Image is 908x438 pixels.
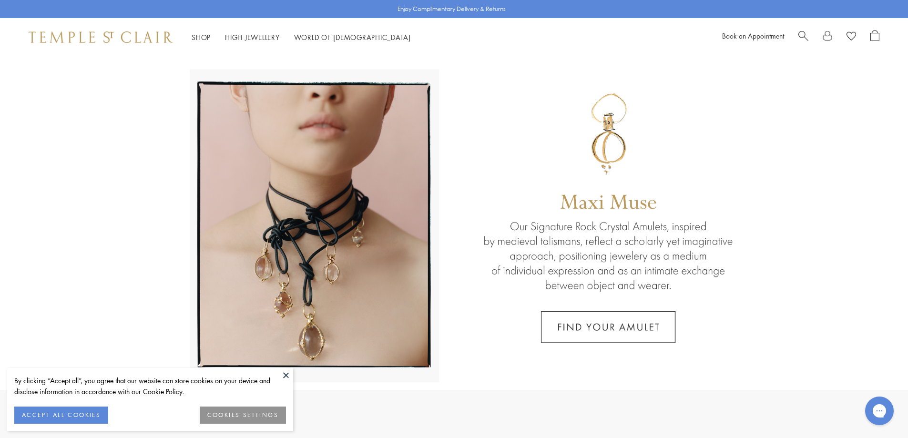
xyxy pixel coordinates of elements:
div: By clicking “Accept all”, you agree that our website can store cookies on your device and disclos... [14,375,286,397]
iframe: Gorgias live chat messenger [860,393,898,428]
button: COOKIES SETTINGS [200,407,286,424]
p: Enjoy Complimentary Delivery & Returns [398,4,506,14]
a: Open Shopping Bag [870,30,879,44]
a: Search [798,30,808,44]
a: High JewelleryHigh Jewellery [225,32,280,42]
button: ACCEPT ALL COOKIES [14,407,108,424]
a: ShopShop [192,32,211,42]
a: Book an Appointment [722,31,784,41]
img: Temple St. Clair [29,31,173,43]
a: View Wishlist [847,30,856,44]
nav: Main navigation [192,31,411,43]
a: World of [DEMOGRAPHIC_DATA]World of [DEMOGRAPHIC_DATA] [294,32,411,42]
